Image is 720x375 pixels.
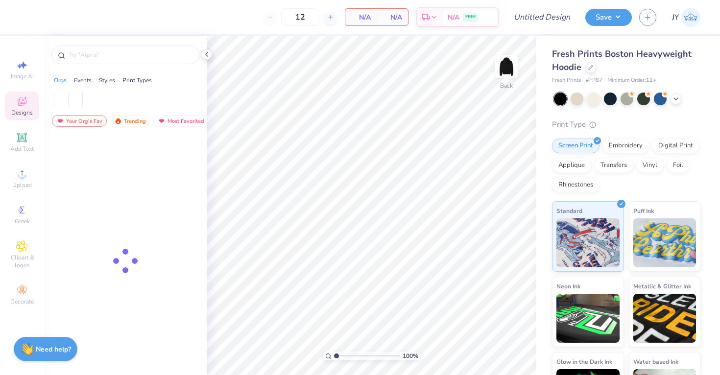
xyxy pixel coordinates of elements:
div: Events [74,76,92,85]
span: N/A [383,12,402,23]
span: Minimum Order: 12 + [607,76,656,85]
span: Neon Ink [556,281,580,291]
span: N/A [351,12,371,23]
div: Print Types [122,76,152,85]
img: most_fav.gif [158,117,166,124]
input: – – [281,8,319,26]
span: Greek [15,217,30,225]
img: Standard [556,218,620,267]
div: Vinyl [636,158,664,173]
strong: Need help? [36,345,71,354]
div: Screen Print [552,139,600,153]
div: Your Org's Fav [52,115,107,127]
div: Foil [667,158,690,173]
div: Print Type [552,119,700,130]
span: Puff Ink [633,206,654,216]
span: FREE [465,14,476,21]
button: Save [585,9,632,26]
div: Embroidery [602,139,649,153]
span: Decorate [10,298,34,305]
div: Digital Print [652,139,699,153]
span: Fresh Prints [552,76,581,85]
span: 100 % [403,352,418,360]
div: Transfers [594,158,633,173]
span: Clipart & logos [5,254,39,269]
img: trending.gif [114,117,122,124]
span: # FP87 [586,76,602,85]
span: JY [672,12,679,23]
input: Try "Alpha" [68,50,193,60]
img: Metallic & Glitter Ink [633,294,696,343]
span: Add Text [10,145,34,153]
span: Upload [12,181,32,189]
span: N/A [448,12,459,23]
div: Most Favorited [153,115,209,127]
span: Water based Ink [633,356,678,367]
span: Image AI [11,72,34,80]
input: Untitled Design [506,7,578,27]
img: Puff Ink [633,218,696,267]
div: Back [500,81,513,90]
img: most_fav.gif [56,117,64,124]
span: Fresh Prints Boston Heavyweight Hoodie [552,48,692,73]
div: Rhinestones [552,178,600,192]
img: Back [497,57,516,76]
a: JY [672,8,700,27]
div: Styles [99,76,115,85]
div: Trending [110,115,150,127]
img: Justin Yin [681,8,700,27]
span: Glow in the Dark Ink [556,356,612,367]
span: Designs [11,109,33,117]
span: Metallic & Glitter Ink [633,281,691,291]
img: Neon Ink [556,294,620,343]
span: Standard [556,206,582,216]
div: Orgs [54,76,67,85]
div: Applique [552,158,591,173]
